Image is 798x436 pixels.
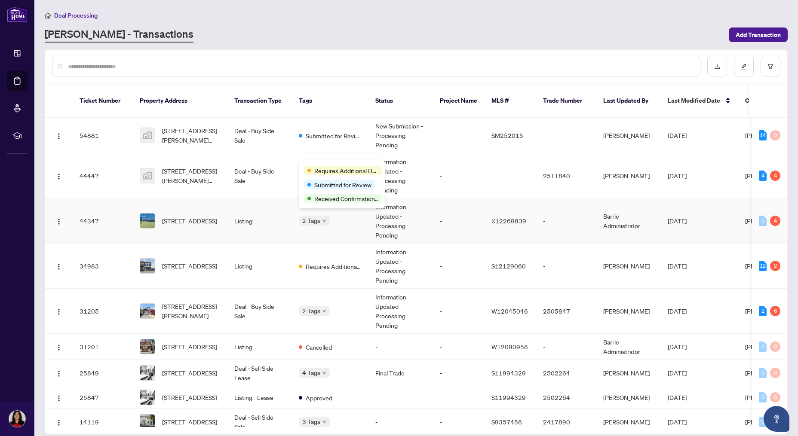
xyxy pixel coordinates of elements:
span: down [322,219,326,223]
div: 6 [770,306,780,316]
span: [STREET_ADDRESS] [162,368,217,378]
span: S12129060 [491,262,526,270]
span: [PERSON_NAME] [745,307,792,315]
th: Project Name [433,84,485,118]
span: [PERSON_NAME] [745,172,792,180]
span: [PERSON_NAME] [745,217,792,225]
th: Last Modified Date [661,84,738,118]
td: Information Updated - Processing Pending [368,198,433,244]
img: thumbnail-img [140,390,155,405]
button: download [707,57,727,76]
th: Tags [292,84,368,118]
div: 0 [759,417,767,427]
span: Cancelled [306,342,332,352]
td: Barrie Administrator [596,334,661,360]
span: [PERSON_NAME] [745,369,792,377]
span: S9357456 [491,418,522,426]
span: [STREET_ADDRESS][PERSON_NAME][PERSON_NAME] [162,126,221,145]
div: 4 [770,216,780,226]
button: Add Transaction [729,27,788,42]
td: Listing [227,244,292,289]
span: [STREET_ADDRESS][PERSON_NAME] [162,302,221,320]
a: [PERSON_NAME] - Transactions [45,27,193,43]
td: - [536,118,596,153]
span: Submitted for Review [306,131,362,140]
div: 12 [759,261,767,271]
td: 44447 [73,153,133,198]
span: W12090958 [491,343,528,351]
td: 31201 [73,334,133,360]
span: Deal Processing [54,12,98,19]
span: home [45,12,51,18]
td: Listing [227,334,292,360]
button: Logo [52,366,66,380]
td: - [368,386,433,409]
span: Submitted for Review [314,180,371,189]
img: thumbnail-img [140,415,155,429]
span: [STREET_ADDRESS] [162,342,217,351]
th: Transaction Type [227,84,292,118]
div: 0 [759,341,767,352]
span: S11994329 [491,369,526,377]
td: Information Updated - Processing Pending [368,153,433,198]
td: [PERSON_NAME] [596,244,661,289]
img: thumbnail-img [140,168,155,183]
div: 0 [759,216,767,226]
button: Open asap [764,406,789,432]
td: - [536,334,596,360]
img: thumbnail-img [140,366,155,380]
img: thumbnail-img [140,128,155,143]
th: Last Updated By [596,84,661,118]
button: Logo [52,390,66,404]
img: Logo [55,263,62,270]
td: New Submission - Processing Pending [368,118,433,153]
span: [DATE] [668,172,687,180]
span: SM252015 [491,131,523,139]
span: down [322,309,326,313]
button: Logo [52,340,66,354]
button: Logo [52,169,66,183]
span: [STREET_ADDRESS] [162,216,217,226]
td: 2502264 [536,386,596,409]
div: 0 [759,392,767,402]
span: 2 Tags [302,306,320,316]
span: X12269839 [491,217,526,225]
td: 2502264 [536,360,596,386]
span: 3 Tags [302,417,320,427]
td: Deal - Buy Side Sale [227,289,292,334]
span: [DATE] [668,343,687,351]
td: - [368,334,433,360]
span: [STREET_ADDRESS][PERSON_NAME][PERSON_NAME] [162,166,221,185]
span: [PERSON_NAME] [745,262,792,270]
span: W12045046 [491,307,528,315]
td: 54881 [73,118,133,153]
td: - [433,360,485,386]
span: [DATE] [668,217,687,225]
td: - [536,244,596,289]
td: - [536,198,596,244]
span: [STREET_ADDRESS] [162,261,217,271]
img: thumbnail-img [140,259,155,273]
span: [DATE] [668,393,687,401]
td: 25847 [73,386,133,409]
div: 2 [770,261,780,271]
span: [PERSON_NAME] [745,393,792,401]
img: Logo [55,133,62,140]
th: MLS # [485,84,536,118]
div: 4 [770,171,780,181]
td: [PERSON_NAME] [596,409,661,435]
span: download [714,64,720,70]
img: Logo [55,173,62,180]
div: 14 [759,130,767,140]
td: 44347 [73,198,133,244]
img: Logo [55,419,62,426]
td: [PERSON_NAME] [596,153,661,198]
td: - [433,386,485,409]
td: - [433,118,485,153]
div: 0 [770,341,780,352]
span: Approved [306,393,332,402]
td: Listing - Lease [227,386,292,409]
td: - [433,198,485,244]
th: Property Address [133,84,227,118]
span: [DATE] [668,307,687,315]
